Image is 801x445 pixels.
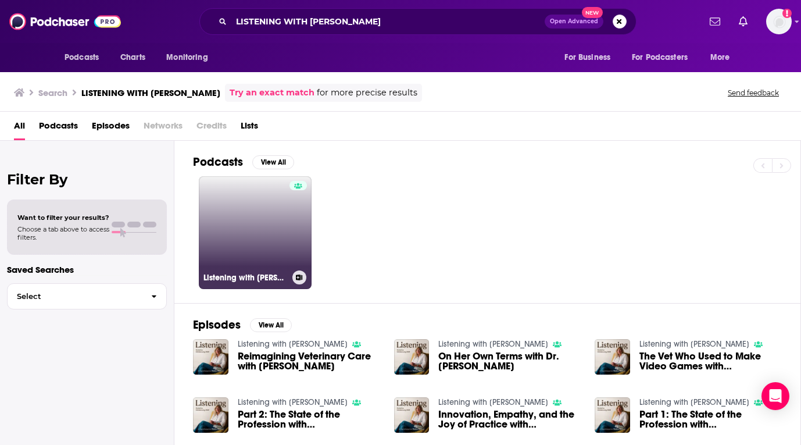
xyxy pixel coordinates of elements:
a: Lists [241,116,258,140]
a: Show notifications dropdown [705,12,725,31]
a: Listening with Dr. Christie Long [639,397,749,407]
span: Part 2: The State of the Profession with [PERSON_NAME], CVMA President [238,410,380,429]
button: View All [250,318,292,332]
input: Search podcasts, credits, & more... [231,12,545,31]
span: Credits [196,116,227,140]
span: Want to filter your results? [17,213,109,222]
button: open menu [556,47,625,69]
h3: LISTENING WITH [PERSON_NAME] [81,87,220,98]
span: Reimagining Veterinary Care with [PERSON_NAME] [238,351,380,371]
a: Episodes [92,116,130,140]
button: open menu [702,47,745,69]
a: Listening with Dr. Christie Long [438,397,548,407]
span: For Podcasters [632,49,688,66]
img: Innovation, Empathy, and the Joy of Practice with Dr. Kathy Burnell [394,397,430,433]
span: Select [8,293,142,300]
h2: Episodes [193,318,241,332]
span: The Vet Who Used to Make Video Games with [PERSON_NAME] [639,351,782,371]
a: Listening with Dr. Christie Long [639,339,749,349]
button: Send feedback [724,88,782,98]
img: Part 2: The State of the Profession with Dr. Peter Bowie, CVMA President [193,397,228,433]
span: For Business [564,49,610,66]
span: Part 1: The State of the Profession with [PERSON_NAME], CVMA President [639,410,782,429]
span: Monitoring [166,49,208,66]
a: On Her Own Terms with Dr. Jeanine Au [438,351,581,371]
a: Charts [113,47,152,69]
h3: Listening with [PERSON_NAME] [203,273,288,283]
button: View All [252,155,294,169]
a: PodcastsView All [193,155,294,169]
a: Reimagining Veterinary Care with Dr. Shae Cox [238,351,380,371]
div: Search podcasts, credits, & more... [199,8,636,35]
span: Choose a tab above to access filters. [17,225,109,241]
img: Reimagining Veterinary Care with Dr. Shae Cox [193,339,228,375]
button: open menu [158,47,223,69]
a: The Vet Who Used to Make Video Games with Dr. Steven Brookenthal [639,351,782,371]
button: Show profile menu [766,9,792,34]
span: Open Advanced [550,19,598,24]
span: Logged in as SolComms [766,9,792,34]
a: EpisodesView All [193,318,292,332]
img: User Profile [766,9,792,34]
a: Listening with Dr. Christie Long [438,339,548,349]
span: Innovation, Empathy, and the Joy of Practice with [PERSON_NAME] [438,410,581,429]
a: Part 2: The State of the Profession with Dr. Peter Bowie, CVMA President [238,410,380,429]
span: More [710,49,730,66]
a: Listening with Dr. Christie Long [238,339,348,349]
a: Show notifications dropdown [734,12,752,31]
a: Listening with [PERSON_NAME] [199,176,312,289]
a: Podcasts [39,116,78,140]
img: Podchaser - Follow, Share and Rate Podcasts [9,10,121,33]
h2: Filter By [7,171,167,188]
button: open menu [624,47,705,69]
button: Open AdvancedNew [545,15,603,29]
span: Podcasts [65,49,99,66]
button: open menu [56,47,114,69]
img: Part 1: The State of the Profession with Dr. Peter Bowie, CVMA President [595,397,630,433]
a: Innovation, Empathy, and the Joy of Practice with Dr. Kathy Burnell [438,410,581,429]
p: Saved Searches [7,264,167,275]
h2: Podcasts [193,155,243,169]
img: The Vet Who Used to Make Video Games with Dr. Steven Brookenthal [595,339,630,375]
svg: Add a profile image [782,9,792,18]
a: Part 1: The State of the Profession with Dr. Peter Bowie, CVMA President [639,410,782,429]
div: Open Intercom Messenger [761,382,789,410]
span: Networks [144,116,183,140]
span: New [582,7,603,18]
span: for more precise results [317,86,417,99]
a: Listening with Dr. Christie Long [238,397,348,407]
button: Select [7,283,167,309]
span: Charts [120,49,145,66]
h3: Search [38,87,67,98]
a: All [14,116,25,140]
span: On Her Own Terms with Dr. [PERSON_NAME] [438,351,581,371]
a: Try an exact match [230,86,314,99]
img: On Her Own Terms with Dr. Jeanine Au [394,339,430,375]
